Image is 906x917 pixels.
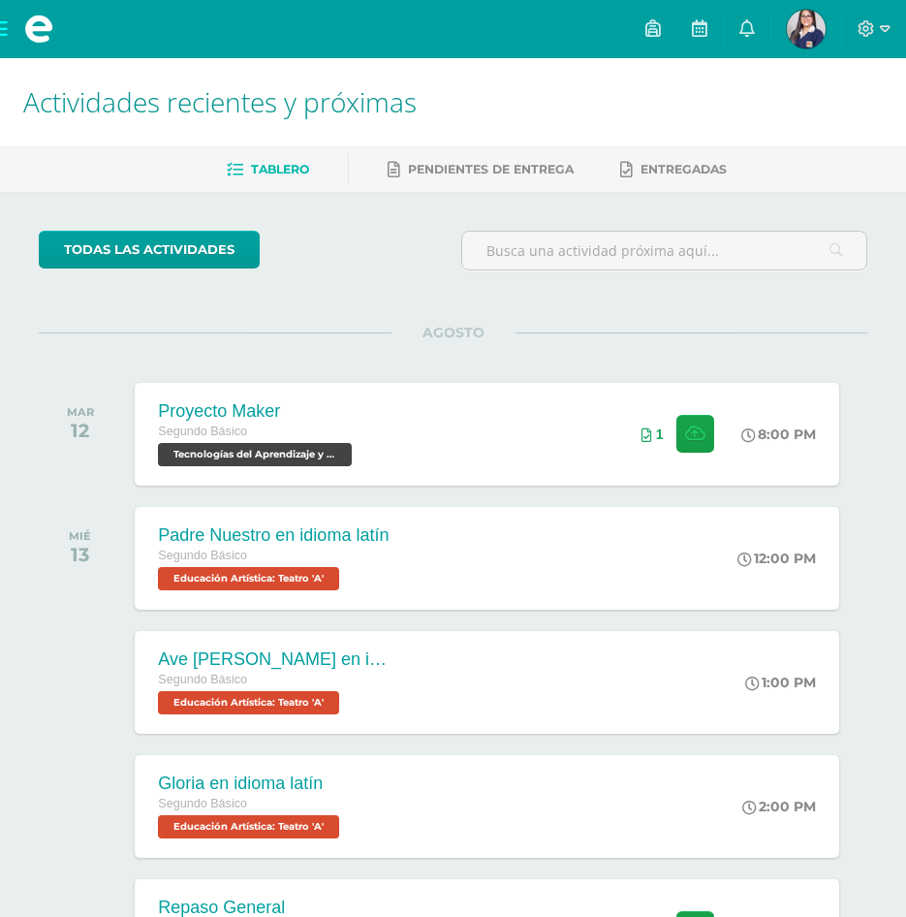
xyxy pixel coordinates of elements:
[656,427,664,442] span: 1
[737,550,816,567] div: 12:00 PM
[741,426,816,443] div: 8:00 PM
[158,673,247,686] span: Segundo Básico
[158,797,247,810] span: Segundo Básico
[158,649,391,670] div: Ave [PERSON_NAME] en idioma latín.
[620,154,727,185] a: Entregadas
[158,567,339,590] span: Educación Artística: Teatro 'A'
[408,162,574,176] span: Pendientes de entrega
[67,419,94,442] div: 12
[158,401,357,422] div: Proyecto Maker
[158,443,352,466] span: Tecnologías del Aprendizaje y la Comunicación 'A'
[742,798,816,815] div: 2:00 PM
[745,674,816,691] div: 1:00 PM
[158,774,344,794] div: Gloria en idioma latín
[787,10,826,48] img: cdb890a0fcd4f4617e9d2f114d2d58da.png
[23,83,417,120] span: Actividades recientes y próximas
[388,154,574,185] a: Pendientes de entrega
[158,815,339,838] span: Educación Artística: Teatro 'A'
[158,525,389,546] div: Padre Nuestro en idioma latín
[69,529,91,543] div: MIÉ
[69,543,91,566] div: 13
[641,427,664,442] div: Archivos entregados
[67,405,94,419] div: MAR
[391,324,515,341] span: AGOSTO
[251,162,309,176] span: Tablero
[640,162,727,176] span: Entregadas
[158,425,247,438] span: Segundo Básico
[462,232,867,269] input: Busca una actividad próxima aquí...
[39,231,260,269] a: todas las Actividades
[158,549,247,562] span: Segundo Básico
[158,691,339,714] span: Educación Artística: Teatro 'A'
[227,154,309,185] a: Tablero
